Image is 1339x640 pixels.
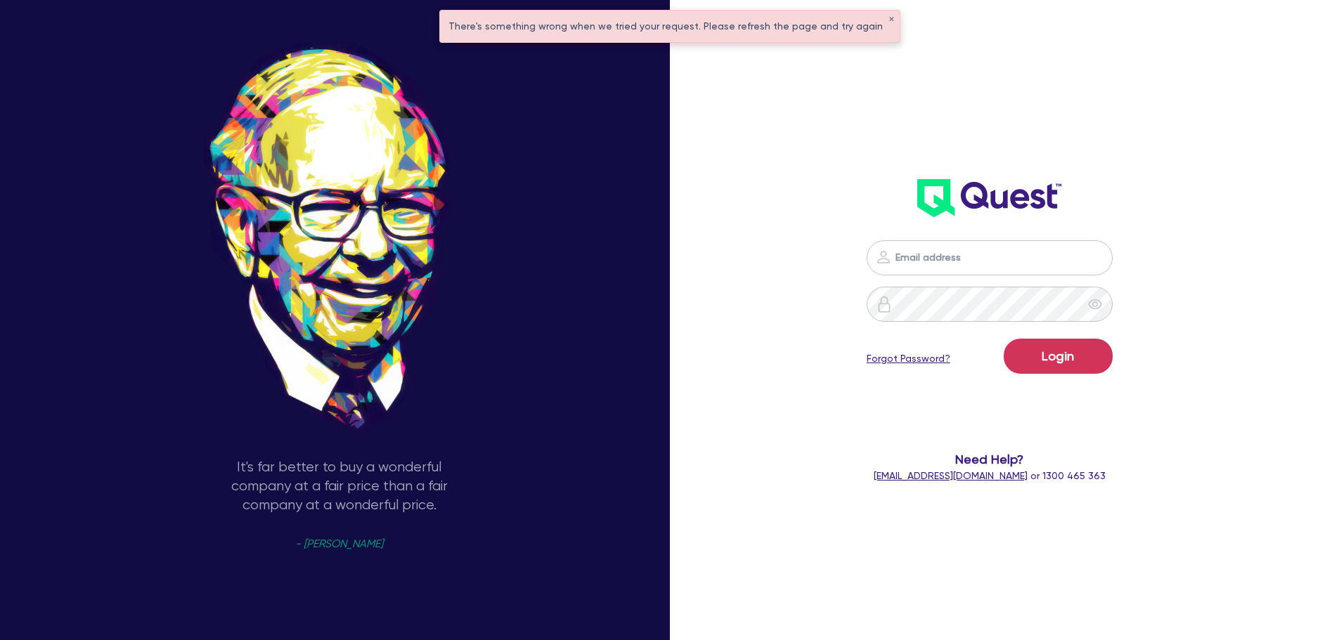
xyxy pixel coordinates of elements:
div: There's something wrong when we tried your request. Please refresh the page and try again [440,11,900,42]
input: Email address [867,240,1113,275]
a: [EMAIL_ADDRESS][DOMAIN_NAME] [874,470,1028,481]
span: Need Help? [810,450,1170,469]
span: or 1300 465 363 [874,470,1106,481]
span: - [PERSON_NAME] [295,539,383,549]
a: Forgot Password? [867,351,950,366]
img: icon-password [875,249,892,266]
span: eye [1088,297,1102,311]
button: Login [1004,339,1113,374]
img: icon-password [876,296,893,313]
button: ✕ [888,16,894,23]
img: wH2k97JdezQIQAAAABJRU5ErkJggg== [917,179,1061,217]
